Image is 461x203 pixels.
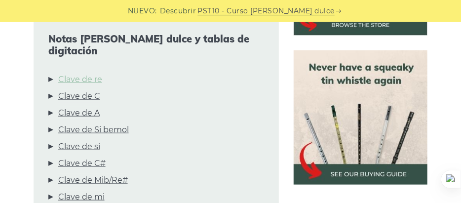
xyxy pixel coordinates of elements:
[58,108,100,118] font: Clave de A
[58,142,100,151] font: Clave de si
[58,175,128,185] font: Clave de Mib/Re#
[58,174,128,187] a: Clave de Mib/Re#
[128,6,157,15] font: NUEVO:
[58,192,105,202] font: Clave de mi
[48,33,249,57] font: Notas [PERSON_NAME] dulce y tablas de digitación
[58,140,100,153] a: Clave de si
[58,90,100,103] a: Clave de C
[160,6,196,15] font: Descubrir
[294,50,427,184] img: Guía de compra de silbatos metálicos
[58,75,102,84] font: Clave de re
[58,107,100,120] a: Clave de A
[58,159,106,168] font: Clave de C#
[198,5,335,17] a: PST10 - Curso [PERSON_NAME] dulce
[58,73,102,86] a: Clave de re
[58,123,129,136] a: Clave de Si bemol
[198,6,335,15] font: PST10 - Curso [PERSON_NAME] dulce
[58,125,129,134] font: Clave de Si bemol
[58,157,106,170] a: Clave de C#
[58,91,100,101] font: Clave de C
